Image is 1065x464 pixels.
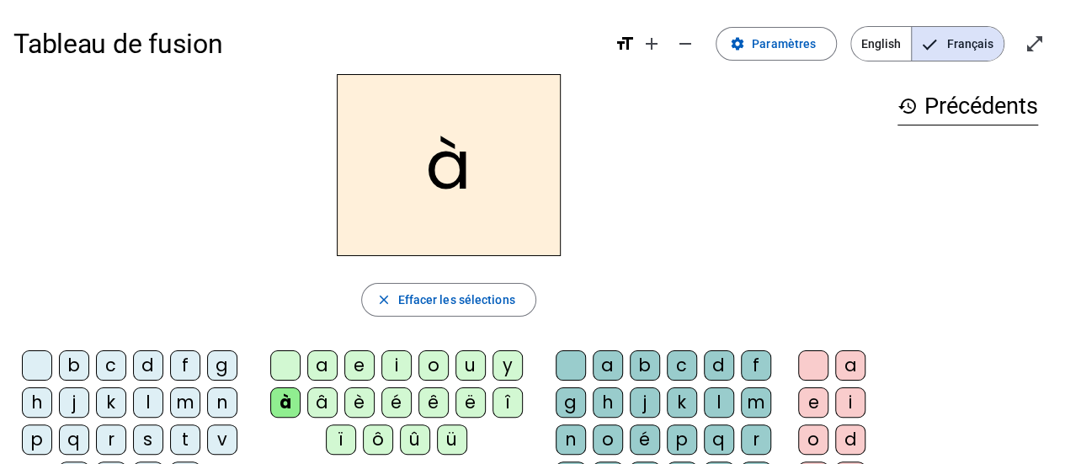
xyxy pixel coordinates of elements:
[798,387,828,418] div: e
[337,74,561,256] h2: à
[704,350,734,381] div: d
[851,27,911,61] span: English
[397,290,514,310] span: Effacer les sélections
[133,424,163,455] div: s
[741,387,771,418] div: m
[675,34,695,54] mat-icon: remove
[59,350,89,381] div: b
[635,27,668,61] button: Augmenter la taille de la police
[344,387,375,418] div: è
[207,350,237,381] div: g
[668,27,702,61] button: Diminuer la taille de la police
[556,424,586,455] div: n
[615,34,635,54] mat-icon: format_size
[361,283,535,317] button: Effacer les sélections
[667,387,697,418] div: k
[307,387,338,418] div: â
[593,424,623,455] div: o
[96,424,126,455] div: r
[556,387,586,418] div: g
[752,34,816,54] span: Paramètres
[493,350,523,381] div: y
[381,350,412,381] div: i
[381,387,412,418] div: é
[630,350,660,381] div: b
[22,424,52,455] div: p
[170,424,200,455] div: t
[912,27,1004,61] span: Français
[207,424,237,455] div: v
[22,387,52,418] div: h
[741,350,771,381] div: f
[850,26,1004,61] mat-button-toggle-group: Language selection
[704,424,734,455] div: q
[897,96,918,116] mat-icon: history
[493,387,523,418] div: î
[455,350,486,381] div: u
[1025,34,1045,54] mat-icon: open_in_full
[363,424,393,455] div: ô
[704,387,734,418] div: l
[170,350,200,381] div: f
[798,424,828,455] div: o
[667,424,697,455] div: p
[133,350,163,381] div: d
[326,424,356,455] div: ï
[730,36,745,51] mat-icon: settings
[418,350,449,381] div: o
[307,350,338,381] div: a
[716,27,837,61] button: Paramètres
[835,387,865,418] div: i
[630,387,660,418] div: j
[437,424,467,455] div: ü
[630,424,660,455] div: é
[59,387,89,418] div: j
[642,34,662,54] mat-icon: add
[593,387,623,418] div: h
[418,387,449,418] div: ê
[375,292,391,307] mat-icon: close
[207,387,237,418] div: n
[667,350,697,381] div: c
[741,424,771,455] div: r
[835,350,865,381] div: a
[455,387,486,418] div: ë
[96,387,126,418] div: k
[270,387,301,418] div: à
[133,387,163,418] div: l
[96,350,126,381] div: c
[13,17,601,71] h1: Tableau de fusion
[400,424,430,455] div: û
[170,387,200,418] div: m
[59,424,89,455] div: q
[897,88,1038,125] h3: Précédents
[593,350,623,381] div: a
[835,424,865,455] div: d
[344,350,375,381] div: e
[1018,27,1052,61] button: Entrer en plein écran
